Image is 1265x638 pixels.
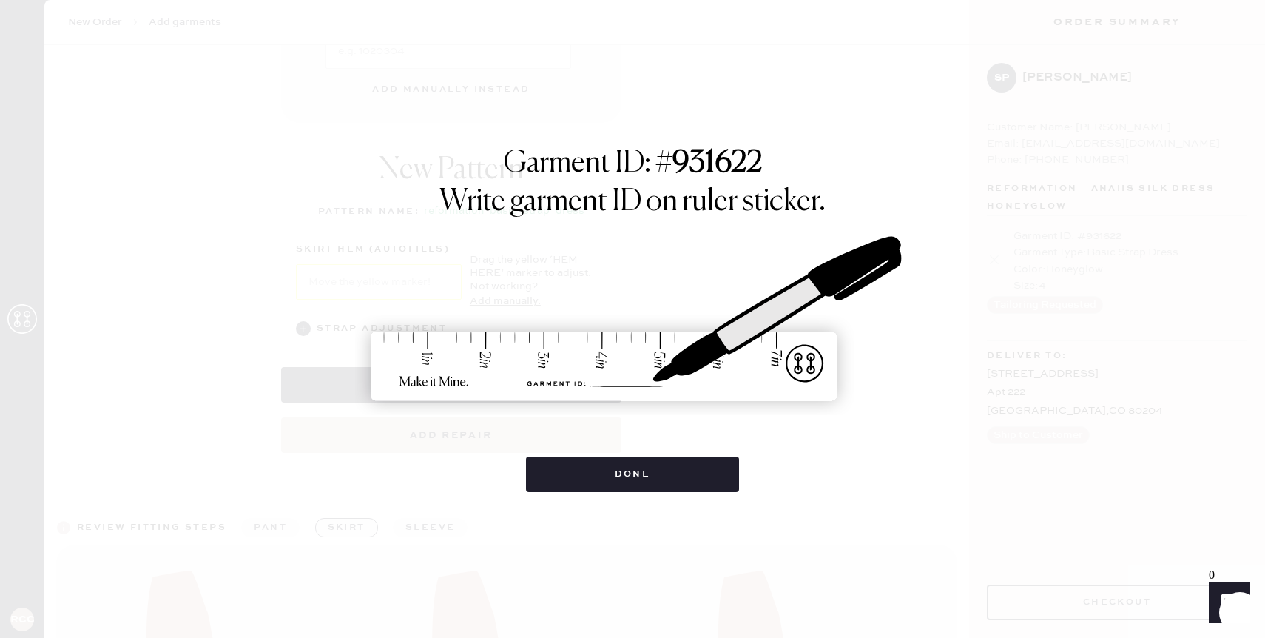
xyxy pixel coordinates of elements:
button: Done [526,457,740,492]
iframe: Front Chat [1195,571,1258,635]
h1: Garment ID: # [504,146,762,184]
strong: 931622 [672,149,762,178]
img: ruler-sticker-sharpie.svg [355,198,910,442]
h1: Write garment ID on ruler sticker. [439,184,826,220]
